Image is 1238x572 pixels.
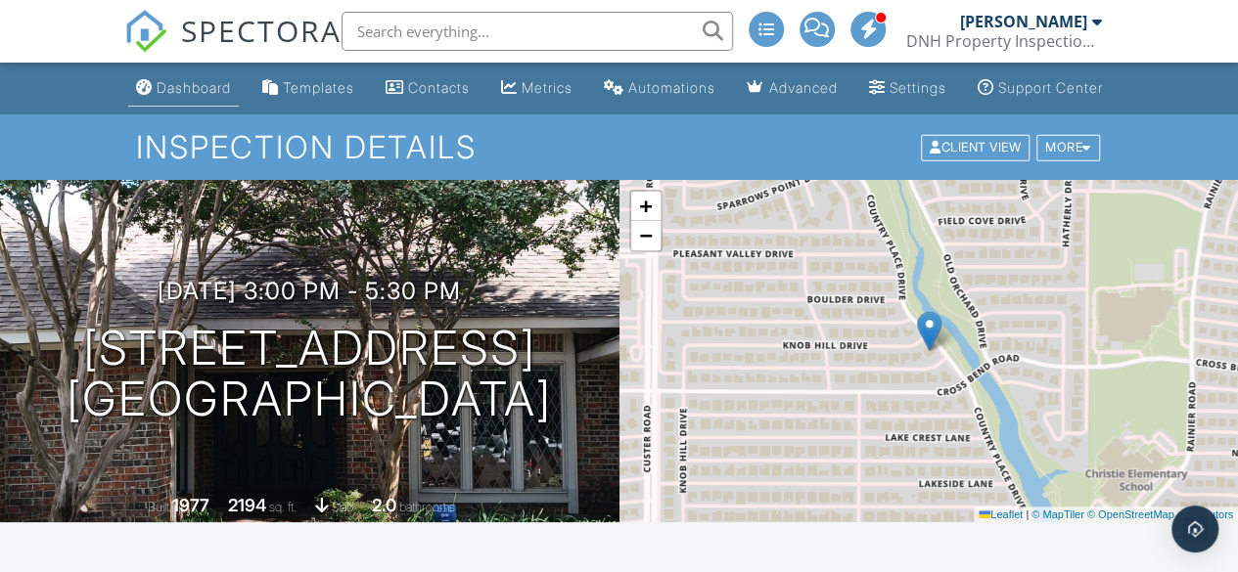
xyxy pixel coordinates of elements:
[372,495,396,515] div: 2.0
[172,495,209,515] div: 1977
[269,500,297,514] span: sq. ft.
[399,500,455,514] span: bathrooms
[522,79,573,96] div: Metrics
[970,70,1111,107] a: Support Center
[1036,134,1100,160] div: More
[979,508,1023,520] a: Leaflet
[128,70,239,107] a: Dashboard
[998,79,1103,96] div: Support Center
[639,223,652,247] span: −
[408,79,470,96] div: Contacts
[890,79,946,96] div: Settings
[631,192,661,221] a: Zoom in
[181,10,342,51] span: SPECTORA
[332,500,353,514] span: slab
[228,495,266,515] div: 2194
[960,12,1087,31] div: [PERSON_NAME]
[739,70,846,107] a: Advanced
[1026,508,1029,520] span: |
[769,79,838,96] div: Advanced
[596,70,723,107] a: Automations (Advanced)
[1087,508,1233,520] a: © OpenStreetMap contributors
[493,70,580,107] a: Metrics
[254,70,362,107] a: Templates
[1032,508,1084,520] a: © MapTiler
[67,323,552,426] h1: [STREET_ADDRESS] [GEOGRAPHIC_DATA]
[917,311,941,351] img: Marker
[906,31,1102,51] div: DNH Property Inspections PLLC
[136,130,1101,164] h1: Inspection Details
[148,500,169,514] span: Built
[342,12,733,51] input: Search everything...
[1171,506,1218,552] div: Open Intercom Messenger
[861,70,954,107] a: Settings
[628,79,715,96] div: Automations
[378,70,478,107] a: Contacts
[631,221,661,250] a: Zoom out
[919,139,1034,154] a: Client View
[158,278,461,304] h3: [DATE] 3:00 pm - 5:30 pm
[157,79,231,96] div: Dashboard
[639,194,652,218] span: +
[283,79,354,96] div: Templates
[124,26,342,67] a: SPECTORA
[124,10,167,53] img: The Best Home Inspection Software - Spectora
[921,134,1030,160] div: Client View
